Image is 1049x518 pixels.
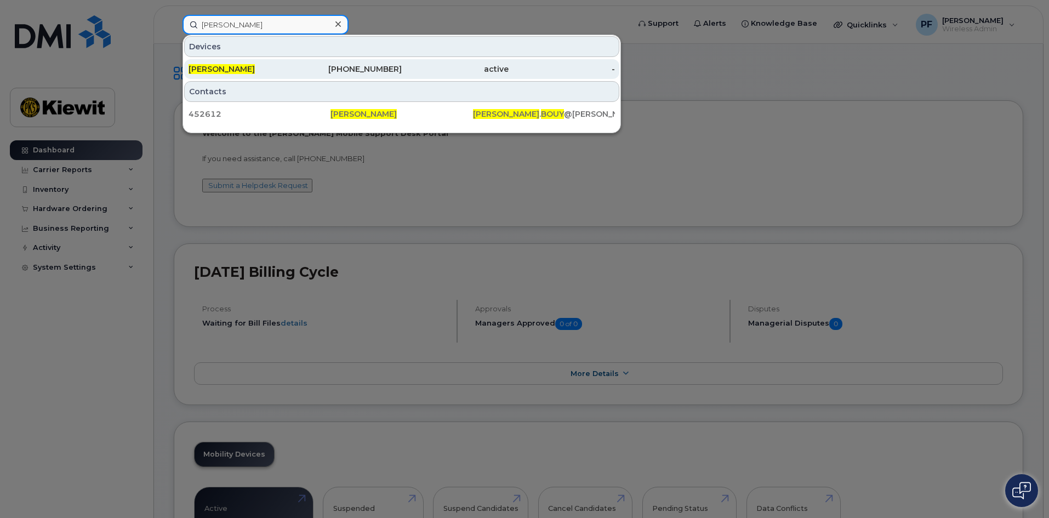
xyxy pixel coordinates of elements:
[330,109,397,119] span: [PERSON_NAME]
[184,36,619,57] div: Devices
[473,109,615,119] div: . @[PERSON_NAME][DOMAIN_NAME]
[541,109,564,119] span: BOUY
[189,109,330,119] div: 452612
[184,81,619,102] div: Contacts
[295,64,402,75] div: [PHONE_NUMBER]
[509,64,615,75] div: -
[184,104,619,124] a: 452612[PERSON_NAME][PERSON_NAME].BOUY@[PERSON_NAME][DOMAIN_NAME]
[402,64,509,75] div: active
[189,64,255,74] span: [PERSON_NAME]
[473,109,539,119] span: [PERSON_NAME]
[1012,482,1031,499] img: Open chat
[184,59,619,79] a: [PERSON_NAME][PHONE_NUMBER]active-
